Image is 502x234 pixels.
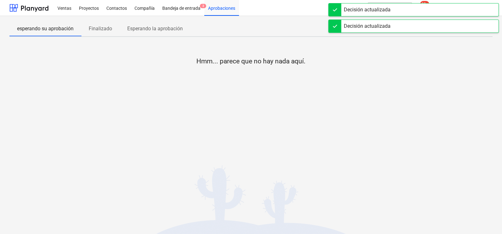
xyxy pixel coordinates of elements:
p: Esperando la aprobación [127,25,183,32]
span: 3 [200,4,206,8]
div: Decisión actualizada [344,22,391,30]
p: esperando su aprobación [17,25,74,32]
div: Decisión actualizada [344,6,391,14]
p: Hmm... parece que no hay nada aquí. [196,57,306,66]
p: Finalizado [89,25,112,32]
